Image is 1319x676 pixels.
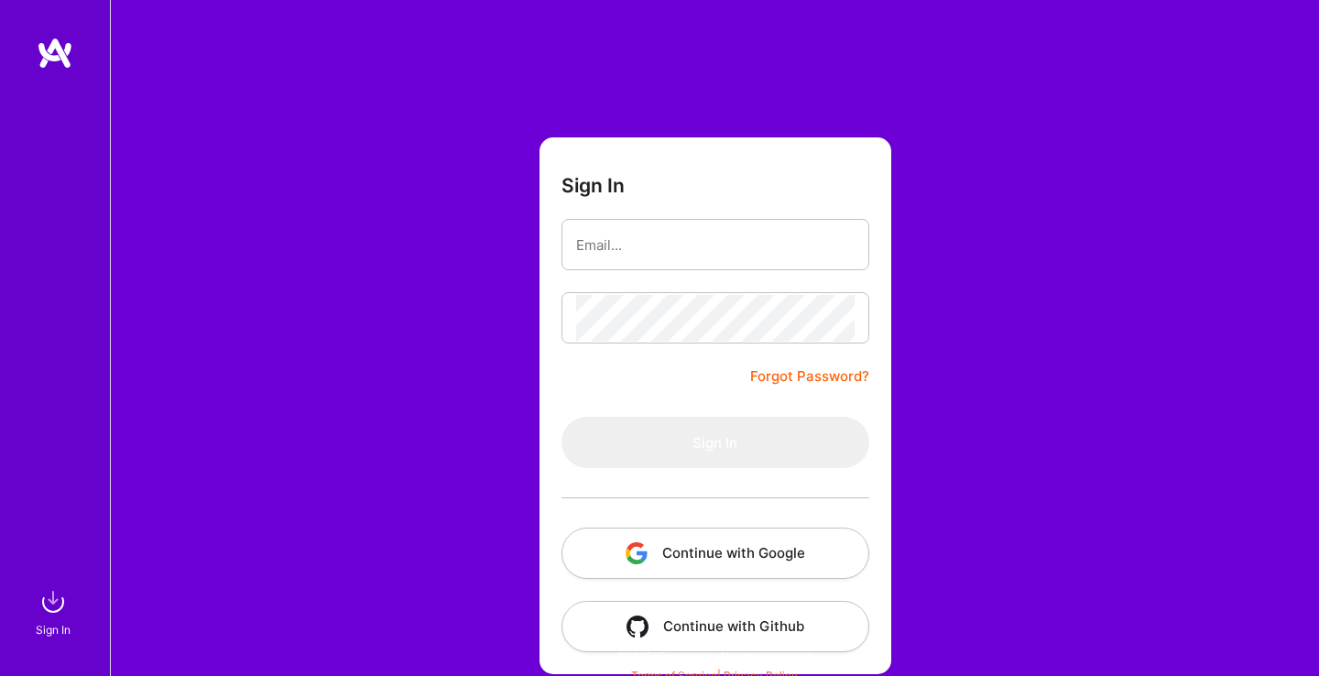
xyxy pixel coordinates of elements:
a: Forgot Password? [750,365,869,387]
img: logo [37,37,73,70]
img: sign in [35,583,71,620]
button: Continue with Google [561,528,869,579]
button: Sign In [561,417,869,468]
div: Sign In [36,620,71,639]
img: icon [626,542,648,564]
button: Continue with Github [561,601,869,652]
h3: Sign In [561,174,625,197]
a: sign inSign In [38,583,71,639]
input: Email... [576,222,855,268]
img: icon [627,616,649,638]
